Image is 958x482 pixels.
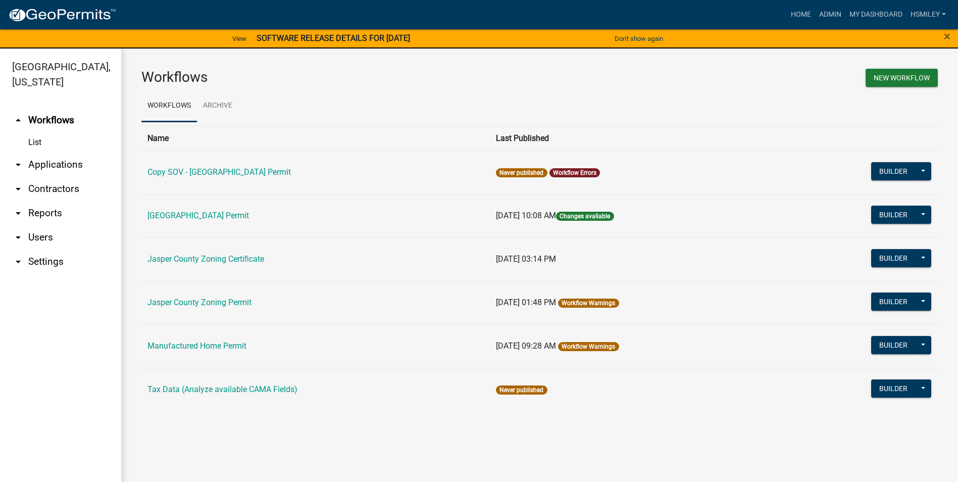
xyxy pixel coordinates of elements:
[147,384,297,394] a: Tax Data (Analyze available CAMA Fields)
[147,254,264,264] a: Jasper County Zoning Certificate
[147,298,251,307] a: Jasper County Zoning Permit
[496,254,556,264] span: [DATE] 03:14 PM
[556,212,614,221] span: Changes available
[944,30,950,42] button: Close
[141,69,532,86] h3: Workflows
[562,300,615,307] a: Workflow Warnings
[12,256,24,268] i: arrow_drop_down
[496,385,547,395] span: Never published
[845,5,906,24] a: My Dashboard
[871,162,916,180] button: Builder
[871,249,916,267] button: Builder
[12,114,24,126] i: arrow_drop_up
[141,126,490,151] th: Name
[496,211,556,220] span: [DATE] 10:08 AM
[906,5,950,24] a: hsmiley
[147,167,291,177] a: Copy SOV - [GEOGRAPHIC_DATA] Permit
[944,29,950,43] span: ×
[562,343,615,350] a: Workflow Warnings
[871,379,916,398] button: Builder
[147,211,249,220] a: [GEOGRAPHIC_DATA] Permit
[12,207,24,219] i: arrow_drop_down
[197,90,238,122] a: Archive
[12,183,24,195] i: arrow_drop_down
[815,5,845,24] a: Admin
[12,159,24,171] i: arrow_drop_down
[871,293,916,311] button: Builder
[12,231,24,244] i: arrow_drop_down
[496,298,556,307] span: [DATE] 01:48 PM
[147,341,246,351] a: Manufactured Home Permit
[553,169,596,176] a: Workflow Errors
[871,206,916,224] button: Builder
[871,336,916,354] button: Builder
[787,5,815,24] a: Home
[490,126,780,151] th: Last Published
[141,90,197,122] a: Workflows
[496,168,547,177] span: Never published
[496,341,556,351] span: [DATE] 09:28 AM
[257,33,410,43] strong: SOFTWARE RELEASE DETAILS FOR [DATE]
[866,69,938,87] button: New Workflow
[228,30,250,47] a: View
[611,30,667,47] button: Don't show again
